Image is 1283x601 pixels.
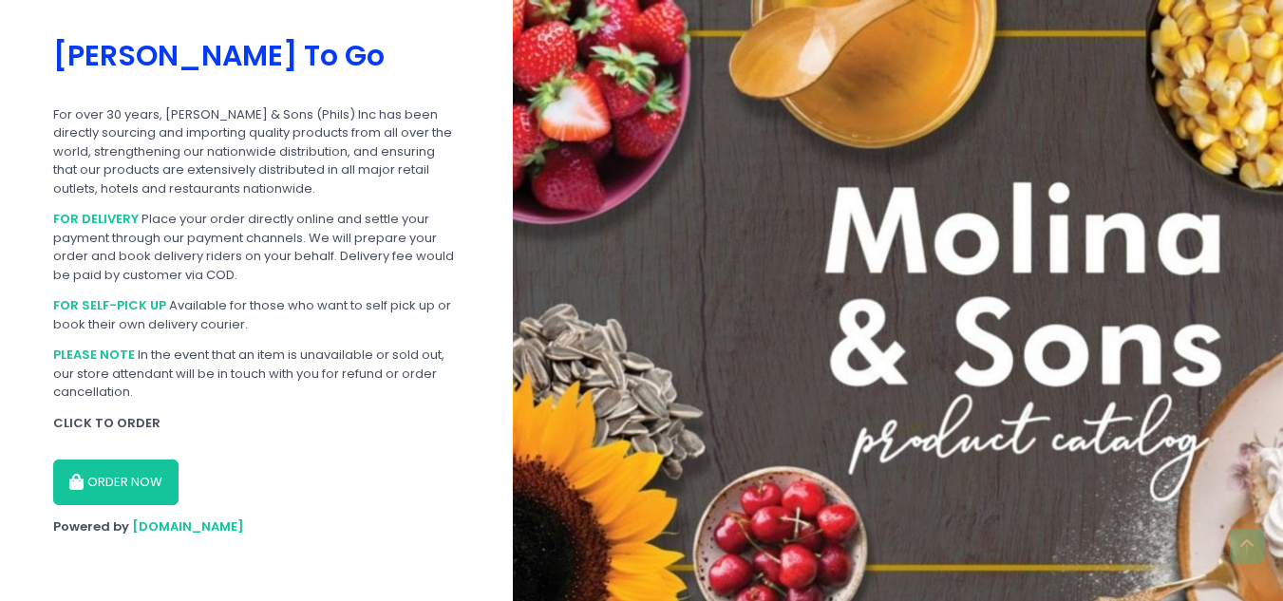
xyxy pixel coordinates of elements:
[53,296,166,314] b: FOR SELF-PICK UP
[132,517,244,535] a: [DOMAIN_NAME]
[53,346,135,364] b: PLEASE NOTE
[53,210,460,284] div: Place your order directly online and settle your payment through our payment channels. We will pr...
[53,346,460,402] div: In the event that an item is unavailable or sold out, our store attendant will be in touch with y...
[53,105,460,198] div: For over 30 years, [PERSON_NAME] & Sons (Phils) Inc has been directly sourcing and importing qual...
[53,210,139,228] b: FOR DELIVERY
[53,517,460,536] div: Powered by
[53,296,460,333] div: Available for those who want to self pick up or book their own delivery courier.
[53,19,460,93] div: [PERSON_NAME] To Go
[53,414,460,433] div: CLICK TO ORDER
[53,460,179,505] button: ORDER NOW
